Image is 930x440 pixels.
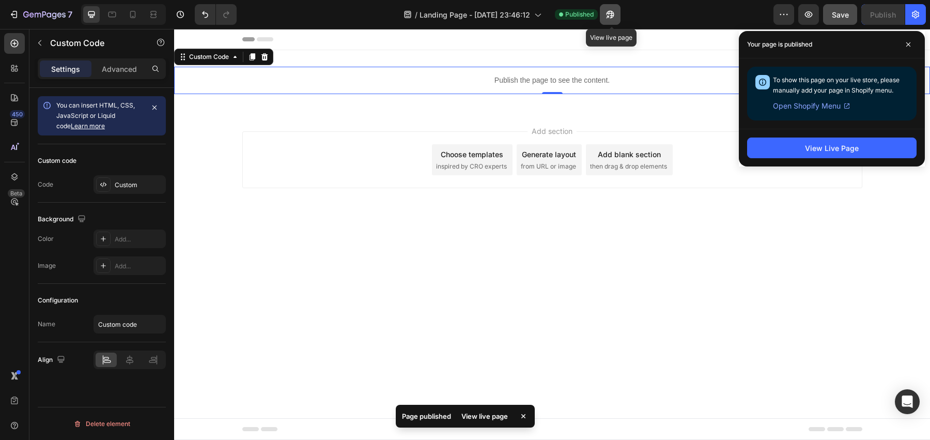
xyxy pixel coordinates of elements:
div: Delete element [73,418,130,430]
div: Undo/Redo [195,4,237,25]
div: Generate layout [348,120,402,131]
span: Open Shopify Menu [773,100,841,112]
div: Background [38,213,88,226]
span: You can insert HTML, CSS, JavaScript or Liquid code [56,101,135,130]
span: then drag & drop elements [416,133,493,142]
p: Advanced [102,64,137,74]
div: Open Intercom Messenger [895,389,920,414]
button: View Live Page [747,138,917,158]
div: Configuration [38,296,78,305]
a: Learn more [71,122,105,130]
div: Custom code [38,156,76,165]
div: Beta [8,189,25,198]
div: Add... [115,235,163,244]
div: Align [38,353,67,367]
p: Your page is published [747,39,812,50]
div: Publish [870,9,896,20]
span: To show this page on your live store, please manually add your page in Shopify menu. [773,76,900,94]
div: Color [38,234,54,244]
span: inspired by CRO experts [262,133,333,142]
div: 450 [10,110,25,118]
p: Settings [51,64,80,74]
div: Image [38,261,56,270]
div: View Live Page [805,143,859,154]
button: Publish [861,4,905,25]
div: Add blank section [424,120,487,131]
button: Save [823,4,857,25]
span: / [415,9,417,20]
iframe: Design area [174,29,930,440]
button: 7 [4,4,77,25]
span: Landing Page - [DATE] 23:46:12 [420,9,530,20]
p: Custom Code [50,37,138,49]
p: 7 [68,8,72,21]
div: Name [38,320,55,329]
div: Add... [115,262,163,271]
div: Code [38,180,53,189]
p: Page published [402,411,451,421]
span: Save [832,10,849,19]
button: Delete element [38,416,166,432]
span: from URL or image [347,133,402,142]
span: Published [565,10,594,19]
div: Custom [115,180,163,190]
div: Choose templates [267,120,329,131]
div: View live page [455,409,514,423]
span: Add section [353,97,402,108]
